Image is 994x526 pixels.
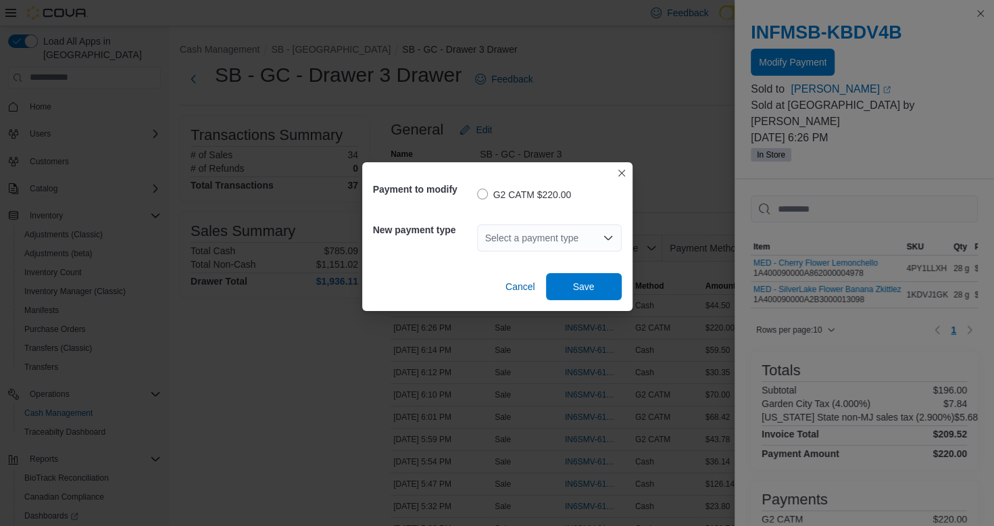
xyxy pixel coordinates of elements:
[505,280,535,293] span: Cancel
[373,176,474,203] h5: Payment to modify
[485,230,487,246] input: Accessible screen reader label
[573,280,595,293] span: Save
[546,273,622,300] button: Save
[477,187,572,203] label: G2 CATM $220.00
[500,273,541,300] button: Cancel
[373,216,474,243] h5: New payment type
[603,233,614,243] button: Open list of options
[614,165,630,181] button: Closes this modal window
